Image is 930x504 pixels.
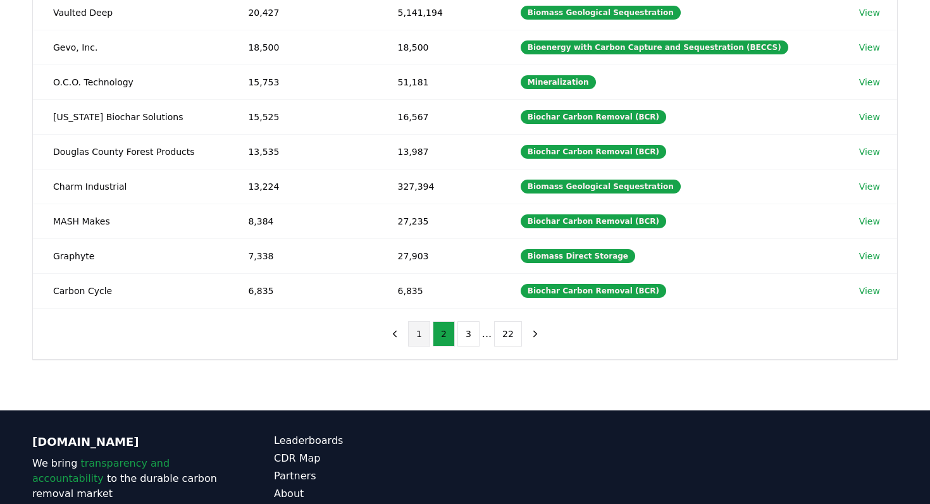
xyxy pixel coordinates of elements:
[859,215,880,228] a: View
[521,145,666,159] div: Biochar Carbon Removal (BCR)
[521,75,596,89] div: Mineralization
[482,326,492,341] li: ...
[378,169,500,204] td: 327,394
[457,321,480,347] button: 3
[33,30,228,65] td: Gevo, Inc.
[228,65,377,99] td: 15,753
[433,321,455,347] button: 2
[274,486,465,501] a: About
[859,6,880,19] a: View
[228,204,377,238] td: 8,384
[859,250,880,262] a: View
[521,110,666,124] div: Biochar Carbon Removal (BCR)
[408,321,430,347] button: 1
[378,238,500,273] td: 27,903
[521,284,666,298] div: Biochar Carbon Removal (BCR)
[859,76,880,89] a: View
[521,180,681,194] div: Biomass Geological Sequestration
[33,134,228,169] td: Douglas County Forest Products
[378,30,500,65] td: 18,500
[228,99,377,134] td: 15,525
[32,456,223,501] p: We bring to the durable carbon removal market
[378,134,500,169] td: 13,987
[33,65,228,99] td: O.C.O. Technology
[494,321,522,347] button: 22
[228,134,377,169] td: 13,535
[859,145,880,158] a: View
[521,249,635,263] div: Biomass Direct Storage
[32,433,223,451] p: [DOMAIN_NAME]
[33,99,228,134] td: [US_STATE] Biochar Solutions
[33,238,228,273] td: Graphyte
[859,41,880,54] a: View
[228,169,377,204] td: 13,224
[274,469,465,484] a: Partners
[228,273,377,308] td: 6,835
[274,433,465,448] a: Leaderboards
[228,238,377,273] td: 7,338
[521,214,666,228] div: Biochar Carbon Removal (BCR)
[859,180,880,193] a: View
[378,204,500,238] td: 27,235
[33,273,228,308] td: Carbon Cycle
[33,204,228,238] td: MASH Makes
[521,40,788,54] div: Bioenergy with Carbon Capture and Sequestration (BECCS)
[274,451,465,466] a: CDR Map
[859,285,880,297] a: View
[384,321,406,347] button: previous page
[32,457,170,484] span: transparency and accountability
[524,321,546,347] button: next page
[859,111,880,123] a: View
[228,30,377,65] td: 18,500
[521,6,681,20] div: Biomass Geological Sequestration
[378,65,500,99] td: 51,181
[378,99,500,134] td: 16,567
[33,169,228,204] td: Charm Industrial
[378,273,500,308] td: 6,835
